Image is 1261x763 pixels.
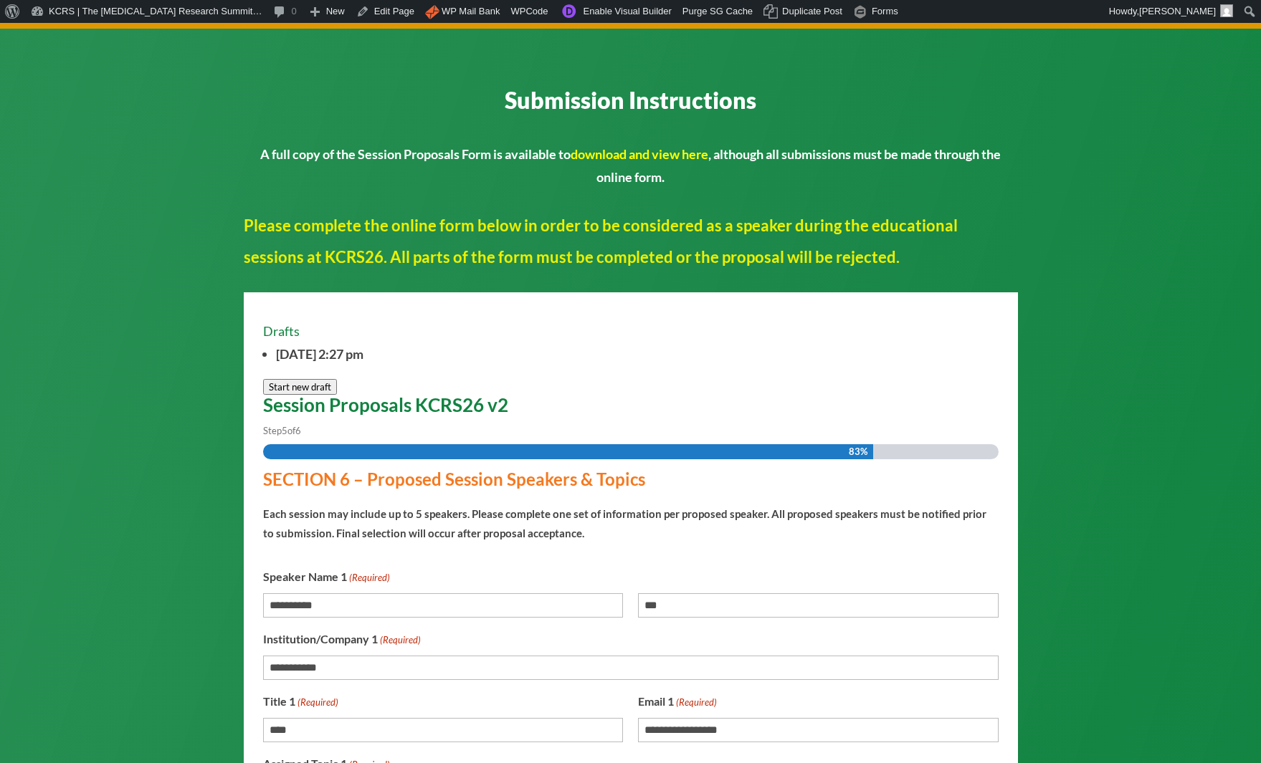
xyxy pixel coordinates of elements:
[348,568,390,587] span: (Required)
[244,143,1018,189] p: A full copy of the Session Proposals Form is available to , although all submissions must be made...
[263,567,390,587] legend: Speaker Name 1
[263,691,338,712] label: Title 1
[263,471,987,495] h3: SECTION 6 – Proposed Session Speakers & Topics
[263,495,987,543] div: Each session may include up to 5 speakers. Please complete one set of information per proposed sp...
[295,425,301,436] span: 6
[263,379,337,395] button: Start new draft
[425,5,439,19] img: icon.png
[263,421,999,441] p: Step of
[1139,6,1216,16] span: [PERSON_NAME]
[638,691,717,712] label: Email 1
[263,629,421,650] label: Institution/Company 1
[379,630,421,650] span: (Required)
[244,87,1018,121] h3: Submission Instructions
[263,325,999,345] h4: Drafts
[263,395,999,421] h2: Session Proposals KCRS26 v2
[296,693,338,712] span: (Required)
[675,693,717,712] span: (Required)
[276,345,999,363] span: [DATE] 2:27 pm
[282,425,287,436] span: 5
[244,210,1018,273] p: Please complete the online form below in order to be considered as a speaker during the education...
[571,146,708,162] a: download and view here
[849,444,867,459] span: 83%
